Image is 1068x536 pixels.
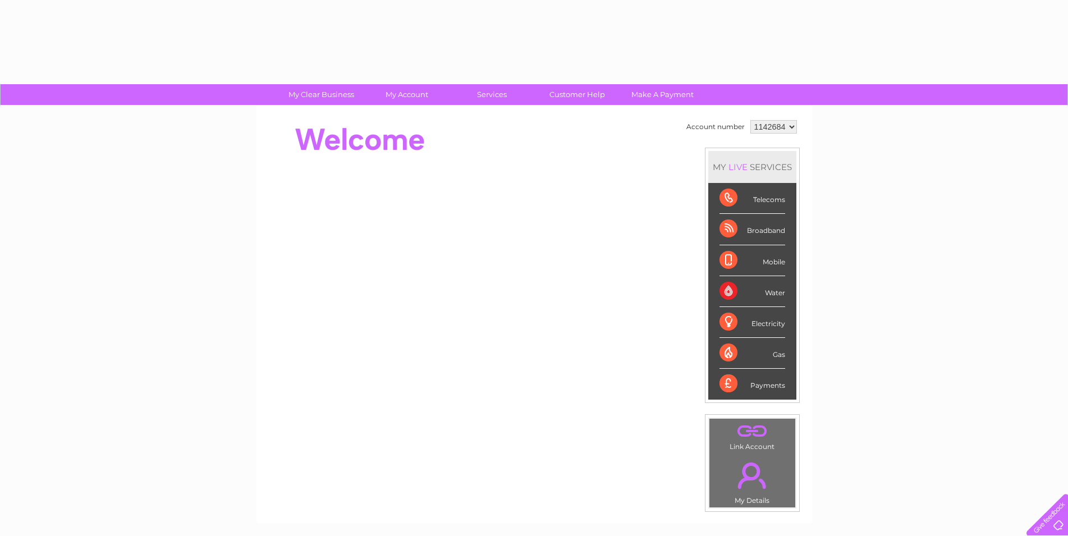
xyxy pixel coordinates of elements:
a: Make A Payment [616,84,709,105]
td: Account number [684,117,748,136]
a: My Account [360,84,453,105]
div: LIVE [726,162,750,172]
div: Broadband [719,214,785,245]
div: Water [719,276,785,307]
td: My Details [709,453,796,508]
div: Gas [719,338,785,369]
div: Telecoms [719,183,785,214]
td: Link Account [709,418,796,453]
a: . [712,456,792,495]
a: . [712,422,792,441]
div: MY SERVICES [708,151,796,183]
div: Payments [719,369,785,399]
div: Mobile [719,245,785,276]
a: My Clear Business [275,84,368,105]
a: Services [446,84,538,105]
div: Electricity [719,307,785,338]
a: Customer Help [531,84,624,105]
